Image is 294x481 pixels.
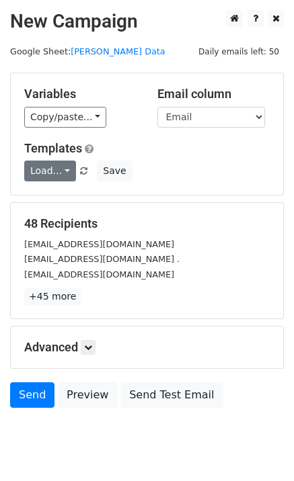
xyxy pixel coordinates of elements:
a: +45 more [24,288,81,305]
button: Save [97,161,132,181]
small: [EMAIL_ADDRESS][DOMAIN_NAME] [24,239,174,249]
h5: Advanced [24,340,270,355]
a: Templates [24,141,82,155]
a: Send [10,382,54,408]
a: Send Test Email [120,382,223,408]
small: ​[EMAIL_ADDRESS][DOMAIN_NAME] . [24,254,180,264]
small: [EMAIL_ADDRESS][DOMAIN_NAME] [24,269,174,279]
a: Daily emails left: 50 [194,46,284,56]
iframe: Chat Widget [227,417,294,481]
h5: 48 Recipients [24,216,270,231]
small: Google Sheet: [10,46,166,56]
h5: Variables [24,87,137,101]
span: Daily emails left: 50 [194,44,284,59]
a: Copy/paste... [24,107,106,128]
a: Preview [58,382,117,408]
a: Load... [24,161,76,181]
h5: Email column [157,87,270,101]
h2: New Campaign [10,10,284,33]
a: [PERSON_NAME] Data [71,46,165,56]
